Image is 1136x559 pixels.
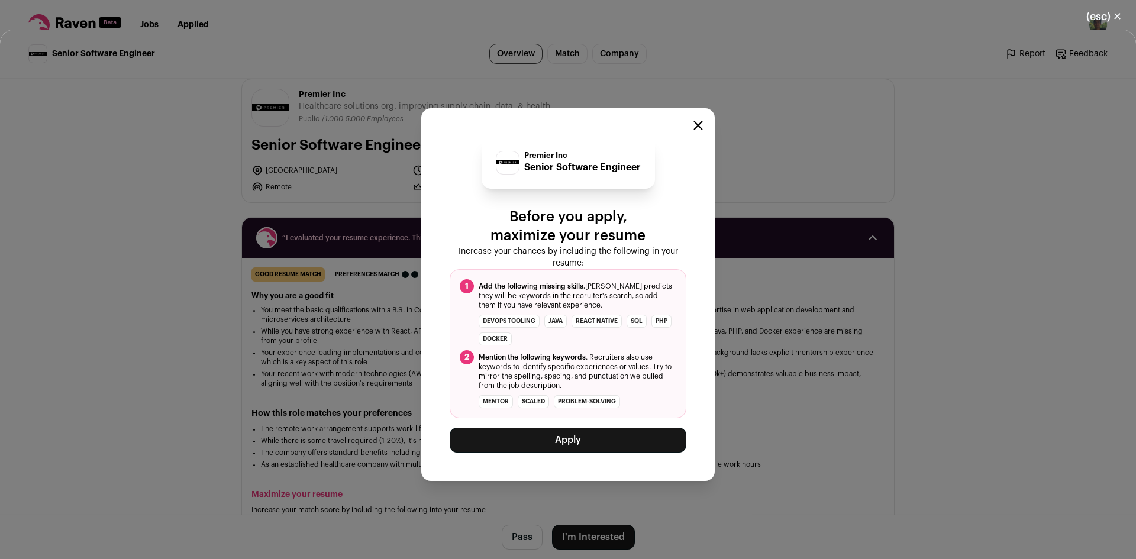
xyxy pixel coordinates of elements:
p: Senior Software Engineer [524,160,641,175]
li: devOps tooling [479,315,540,328]
li: JAVA [544,315,567,328]
span: 2 [460,350,474,364]
p: Increase your chances by including the following in your resume: [450,245,686,269]
li: mentor [479,395,513,408]
button: Close modal [1072,4,1136,30]
span: Add the following missing skills. [479,283,585,290]
p: Before you apply, maximize your resume [450,208,686,245]
button: Apply [450,428,686,453]
li: SQL [627,315,647,328]
p: Premier Inc [524,151,641,160]
li: PHP [651,315,672,328]
span: 1 [460,279,474,293]
span: [PERSON_NAME] predicts they will be keywords in the recruiter's search, so add them if you have r... [479,282,676,310]
span: Mention the following keywords [479,354,586,361]
img: e3d8fc2fcb31ca7d33a1b0fae0f9e47e3c5387b6173be2ecb882cdd6320aa2d5.jpg [496,160,519,165]
li: Docker [479,332,512,345]
li: React Native [572,315,622,328]
button: Close modal [693,121,703,130]
span: . Recruiters also use keywords to identify specific experiences or values. Try to mirror the spel... [479,353,676,390]
li: problem-solving [554,395,620,408]
li: scaled [518,395,549,408]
